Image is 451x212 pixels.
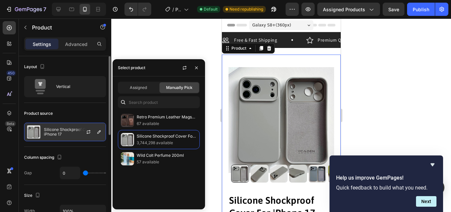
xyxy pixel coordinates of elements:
[43,5,46,13] p: 7
[204,6,218,12] span: Default
[24,153,63,162] div: Column spacing
[166,85,192,91] span: Manually Pick
[137,140,197,146] p: 3,744,298 available
[383,3,404,16] button: Save
[229,6,263,12] span: Need republishing
[24,191,42,200] div: Size
[130,85,147,91] span: Assigned
[137,133,197,140] p: Silicone Shockproof Cover For iPhone 17
[416,196,436,207] button: Next question
[121,133,134,146] img: collections
[121,152,134,165] img: collections
[137,152,197,159] p: Wild Colt Perfume 200ml
[121,114,134,127] img: collections
[336,174,436,182] h2: Help us improve GemPages!
[137,120,197,127] p: 67 available
[24,110,53,116] div: Product source
[124,3,151,16] div: Undo/Redo
[118,96,200,108] input: Search in Settings & Advanced
[24,63,46,71] div: Layout
[56,79,96,94] div: Vertical
[388,7,399,12] span: Save
[137,159,197,165] p: 57 available
[24,170,32,176] div: Gap
[44,127,103,137] p: Silicone Shockproof Cover For iPhone 17
[118,65,145,71] div: Select product
[336,185,436,191] p: Quick feedback to build what you need.
[27,125,40,139] img: product feature img
[5,121,16,126] div: Beta
[32,23,88,31] p: Product
[8,27,26,33] div: Product
[413,6,429,13] div: Publish
[323,6,365,13] span: Assigned Products
[172,6,174,13] span: /
[6,70,16,76] div: 450
[137,114,197,120] p: Retro Premium Leather Magsafe Case for iPhone 17 (All Model)
[317,3,380,16] button: Assigned Products
[65,41,87,48] p: Advanced
[3,3,49,16] button: 7
[175,6,181,13] span: Product Page - [DATE] 12:53:36
[96,19,150,24] p: Premium Quality Product
[336,161,436,207] div: Help us improve GemPages!
[33,41,51,48] p: Settings
[429,161,436,169] button: Hide survey
[7,175,112,201] h1: Silicone Shockproof Cover For iPhone 17
[222,19,341,212] iframe: Design area
[60,167,80,179] input: Auto
[407,3,435,16] button: Publish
